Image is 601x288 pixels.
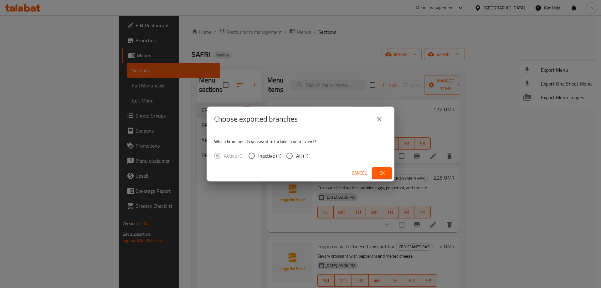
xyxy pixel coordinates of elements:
[372,167,392,179] button: Ok
[224,152,244,160] span: Active (0)
[214,139,387,145] p: Which branches do you want to include in your export?
[258,152,281,160] span: Inactive (1)
[296,152,308,160] span: All (1)
[214,114,298,124] h2: Choose exported branches
[377,169,387,177] span: Ok
[372,112,387,127] button: close
[349,167,369,179] button: Cancel
[352,169,367,177] span: Cancel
